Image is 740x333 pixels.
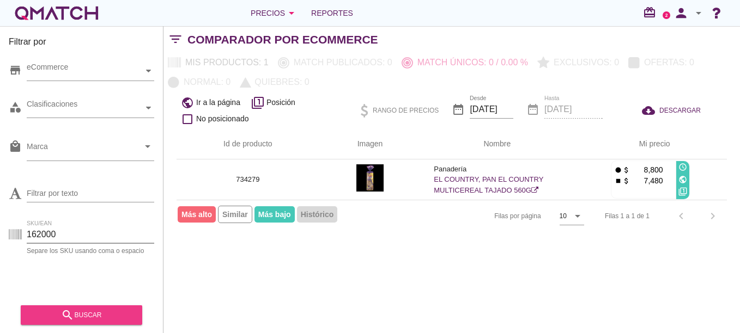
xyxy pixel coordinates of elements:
[622,166,630,174] i: attach_money
[659,106,701,115] span: DESCARGAR
[163,39,187,40] i: filter_list
[630,164,663,175] p: 8,800
[560,211,567,221] div: 10
[181,113,194,126] i: check_box_outline_blank
[9,35,154,53] h3: Filtrar por
[413,56,528,69] p: Match únicos: 0 / 0.00 %
[319,129,421,159] th: Imagen: Not sorted.
[630,175,663,186] p: 7,480
[218,206,252,223] span: Similar
[181,96,194,109] i: public
[196,113,249,125] span: No posicionado
[177,129,319,159] th: Id de producto: Not sorted.
[9,64,22,77] i: store
[614,166,622,174] i: fiber_manual_record
[678,175,687,184] i: public
[356,164,384,192] img: 734279_589.jpg
[196,97,240,108] span: Ir a la página
[190,174,306,185] p: 734279
[29,309,134,322] div: buscar
[622,177,630,185] i: attach_money
[21,305,142,325] button: buscar
[27,248,154,254] div: Separe los SKU usando coma o espacio
[385,200,584,232] div: Filas por página
[9,140,22,153] i: local_mall
[242,2,307,24] button: Precios
[421,129,573,159] th: Nombre: Not sorted.
[670,5,692,21] i: person
[311,7,353,20] span: Reportes
[307,2,357,24] a: Reportes
[397,53,533,72] button: Match únicos: 0 / 0.00 %
[178,206,216,223] span: Más alto
[266,97,295,108] span: Posición
[470,101,513,118] input: Desde
[141,140,154,153] i: arrow_drop_down
[285,7,298,20] i: arrow_drop_down
[297,206,338,223] span: Histórico
[251,7,298,20] div: Precios
[692,7,705,20] i: arrow_drop_down
[678,187,687,196] i: filter_1
[251,96,264,109] i: filter_1
[643,6,660,19] i: redeem
[452,103,465,116] i: date_range
[9,101,22,114] i: category
[678,163,687,171] i: access_time
[434,164,560,175] p: Panadería
[633,101,709,120] button: DESCARGAR
[61,309,74,322] i: search
[571,209,584,223] i: arrow_drop_down
[642,104,659,117] i: cloud_download
[434,175,543,194] a: EL COUNTRY, PAN EL COUNTRY MULTICEREAL TAJADO 560G
[187,31,378,48] h2: Comparador por eCommerce
[663,11,670,19] a: 2
[614,177,622,185] i: stop
[254,206,295,223] span: Más bajo
[13,2,100,24] a: white-qmatch-logo
[605,211,650,221] div: Filas 1 a 1 de 1
[573,129,727,159] th: Mi precio: Not sorted. Activate to sort ascending.
[665,13,668,17] text: 2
